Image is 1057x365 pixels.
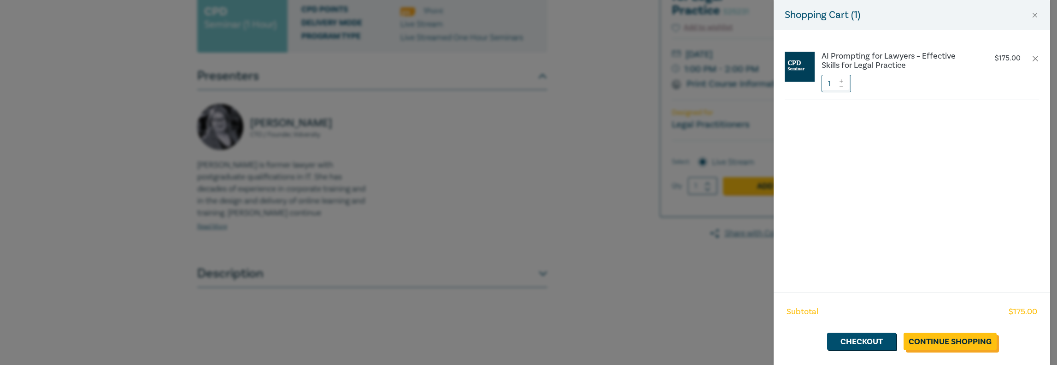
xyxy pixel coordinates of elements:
a: Checkout [827,333,896,350]
span: $ 175.00 [1009,306,1037,318]
a: AI Prompting for Lawyers – Effective Skills for Legal Practice [822,52,975,70]
a: Continue Shopping [904,333,997,350]
img: CPD%20Seminar.jpg [785,52,815,82]
input: 1 [822,75,851,92]
h5: Shopping Cart ( 1 ) [785,7,860,23]
button: Close [1031,11,1039,19]
span: Subtotal [787,306,818,318]
p: $ 175.00 [995,54,1021,63]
